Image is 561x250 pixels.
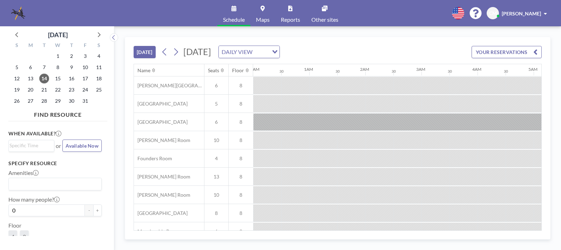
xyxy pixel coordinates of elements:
div: 30 [392,69,396,74]
span: 5 [204,101,228,107]
label: Amenities [8,169,39,176]
input: Search for option [9,142,50,149]
span: Thursday, October 30, 2025 [67,96,76,106]
span: Wednesday, October 15, 2025 [53,74,63,83]
span: [PERSON_NAME] [502,11,541,16]
button: Available Now [62,140,102,152]
span: Morningside Room [134,228,179,235]
div: 30 [336,69,340,74]
span: Reports [281,17,300,22]
span: 8 [204,210,228,216]
span: 6 [204,119,228,125]
div: 3AM [416,67,425,72]
h4: FIND RESOURCE [8,108,107,118]
span: Friday, October 3, 2025 [80,51,90,61]
button: - [85,204,93,216]
span: [PERSON_NAME][GEOGRAPHIC_DATA] [134,82,204,89]
label: Floor [8,222,21,229]
span: [DATE] [183,46,211,57]
span: Monday, October 6, 2025 [26,62,35,72]
span: DAILY VIEW [220,47,254,56]
div: Search for option [9,140,54,151]
div: T [38,41,51,50]
span: [GEOGRAPHIC_DATA] [134,101,188,107]
span: 8 [229,174,253,180]
span: Thursday, October 2, 2025 [67,51,76,61]
span: [GEOGRAPHIC_DATA] [134,210,188,216]
div: Seats [208,67,219,74]
span: Monday, October 13, 2025 [26,74,35,83]
div: W [51,41,65,50]
div: 5AM [528,67,538,72]
span: or [56,142,61,149]
span: Thursday, October 16, 2025 [67,74,76,83]
span: 8 [229,192,253,198]
span: 6 [204,82,228,89]
input: Search for option [255,47,268,56]
div: S [10,41,24,50]
span: 8 [229,155,253,162]
div: 30 [504,69,508,74]
div: M [24,41,38,50]
span: 8 [229,228,253,235]
div: 2AM [360,67,369,72]
span: Friday, October 10, 2025 [80,62,90,72]
img: organization-logo [11,6,25,20]
span: Saturday, October 25, 2025 [94,85,104,95]
span: Monday, October 20, 2025 [26,85,35,95]
div: 30 [448,69,452,74]
span: Other sites [311,17,338,22]
span: Founders Room [134,155,172,162]
span: Maps [256,17,270,22]
button: + [93,204,102,216]
span: Wednesday, October 8, 2025 [53,62,63,72]
label: How many people? [8,196,60,203]
span: Saturday, October 4, 2025 [94,51,104,61]
span: Sunday, October 26, 2025 [12,96,22,106]
span: 10 [204,137,228,143]
div: Search for option [9,178,101,190]
div: 4AM [472,67,481,72]
span: Tuesday, October 21, 2025 [39,85,49,95]
span: CM [489,10,497,16]
div: S [92,41,106,50]
span: 4 [11,233,14,240]
span: Sunday, October 19, 2025 [12,85,22,95]
div: [DATE] [48,30,68,40]
span: [PERSON_NAME] Room [134,174,190,180]
span: Saturday, October 18, 2025 [94,74,104,83]
span: [PERSON_NAME] Room [134,137,190,143]
span: Friday, October 31, 2025 [80,96,90,106]
span: 8 [229,119,253,125]
div: 1AM [304,67,313,72]
div: T [65,41,78,50]
input: Search for option [9,180,97,189]
span: Available Now [66,143,99,149]
span: Monday, October 27, 2025 [26,96,35,106]
button: [DATE] [134,46,156,58]
span: Thursday, October 9, 2025 [67,62,76,72]
div: Floor [232,67,244,74]
span: Tuesday, October 14, 2025 [39,74,49,83]
span: 8 [229,210,253,216]
span: Tuesday, October 7, 2025 [39,62,49,72]
span: Friday, October 17, 2025 [80,74,90,83]
span: Thursday, October 23, 2025 [67,85,76,95]
span: Wednesday, October 22, 2025 [53,85,63,95]
span: 8 [229,82,253,89]
span: 13 [204,174,228,180]
span: 10 [204,192,228,198]
div: 30 [279,69,284,74]
span: 8 [229,101,253,107]
span: Wednesday, October 1, 2025 [53,51,63,61]
span: Friday, October 24, 2025 [80,85,90,95]
div: Name [137,67,150,74]
span: 4 [204,155,228,162]
span: Tuesday, October 28, 2025 [39,96,49,106]
span: Saturday, October 11, 2025 [94,62,104,72]
span: 8 [229,137,253,143]
div: 12AM [248,67,259,72]
span: [GEOGRAPHIC_DATA] [134,119,188,125]
div: Search for option [219,46,279,58]
span: 8 [23,233,26,240]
